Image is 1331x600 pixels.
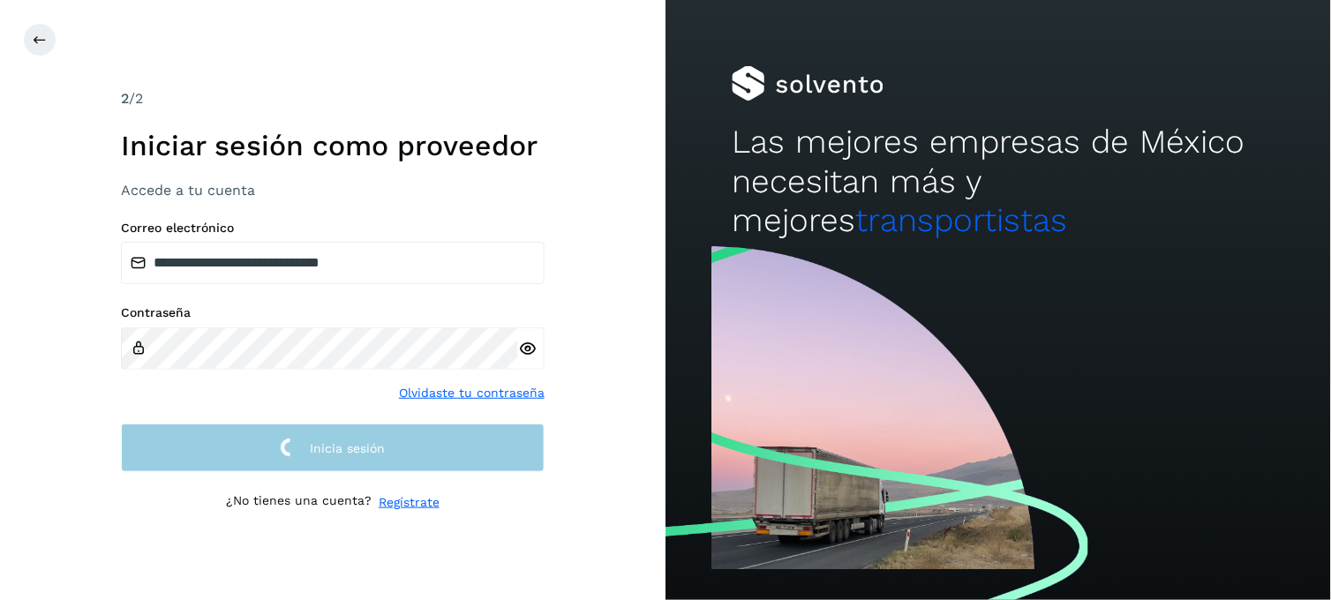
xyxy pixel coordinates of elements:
label: Correo electrónico [121,221,545,236]
h3: Accede a tu cuenta [121,182,545,199]
h2: Las mejores empresas de México necesitan más y mejores [732,123,1264,240]
h1: Iniciar sesión como proveedor [121,129,545,162]
span: Inicia sesión [310,442,385,454]
a: Regístrate [379,493,440,512]
label: Contraseña [121,305,545,320]
span: transportistas [855,201,1067,239]
a: Olvidaste tu contraseña [399,384,545,402]
div: /2 [121,88,545,109]
span: 2 [121,90,129,107]
button: Inicia sesión [121,424,545,472]
p: ¿No tienes una cuenta? [226,493,372,512]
